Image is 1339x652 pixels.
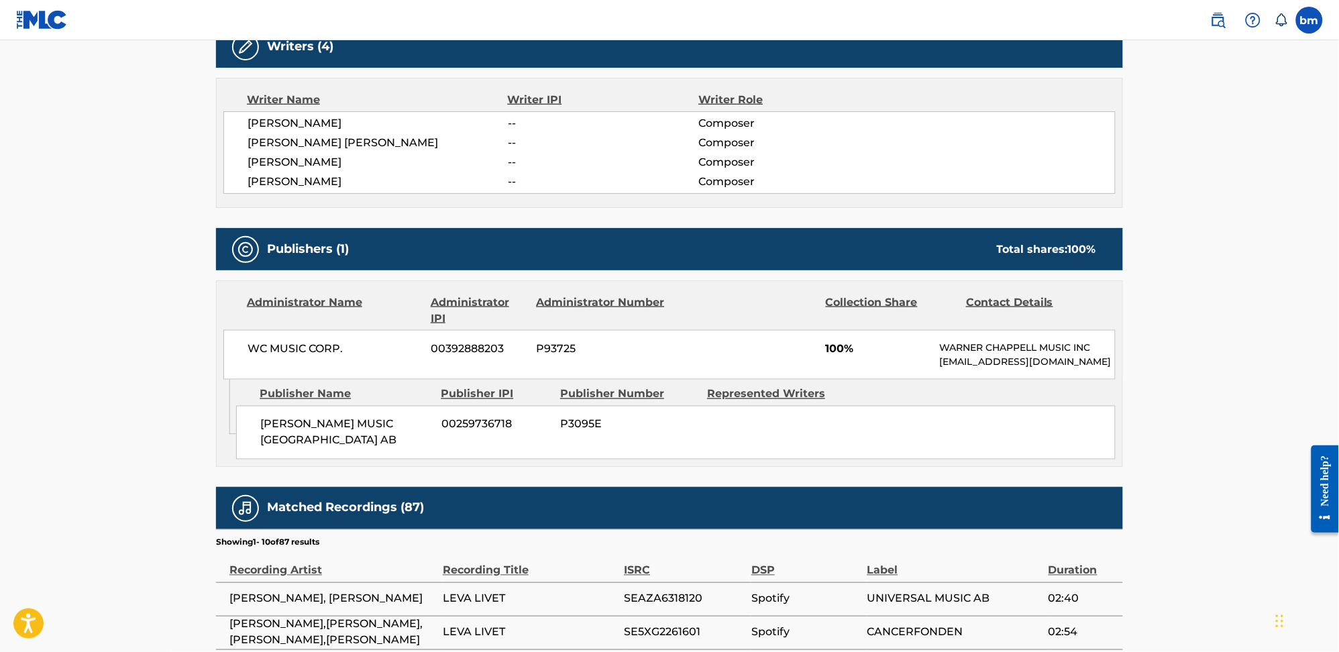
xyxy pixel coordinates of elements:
img: Matched Recordings [237,500,254,517]
div: Contact Details [966,294,1096,327]
div: Publisher Name [260,386,431,402]
img: Publishers [237,241,254,258]
div: Publisher IPI [441,386,550,402]
div: Notifications [1275,13,1288,27]
span: LEVA LIVET [443,591,617,607]
span: [PERSON_NAME] [248,174,508,190]
span: CANCERFONDEN [867,624,1042,641]
p: [EMAIL_ADDRESS][DOMAIN_NAME] [940,355,1115,369]
span: LEVA LIVET [443,624,617,641]
span: [PERSON_NAME],[PERSON_NAME],[PERSON_NAME],[PERSON_NAME] [229,616,436,649]
div: Administrator Number [536,294,666,327]
h5: Matched Recordings (87) [267,500,424,516]
div: Writer IPI [508,92,699,108]
div: Represented Writers [707,386,844,402]
div: Collection Share [826,294,956,327]
span: -- [508,135,698,151]
span: 00392888203 [431,341,527,357]
span: SEAZA6318120 [624,591,745,607]
span: Composer [698,115,872,131]
div: Publisher Number [560,386,697,402]
p: Showing 1 - 10 of 87 results [216,537,319,549]
span: Composer [698,135,872,151]
p: WARNER CHAPPELL MUSIC INC [940,341,1115,355]
img: Writers [237,39,254,55]
div: Recording Artist [229,549,436,579]
span: Composer [698,154,872,170]
h5: Writers (4) [267,39,333,54]
span: -- [508,154,698,170]
span: 00259736718 [441,417,550,433]
div: Administrator IPI [431,294,526,327]
span: UNIVERSAL MUSIC AB [867,591,1042,607]
div: Administrator Name [247,294,421,327]
div: Label [867,549,1042,579]
span: Composer [698,174,872,190]
div: Help [1240,7,1267,34]
span: P93725 [537,341,667,357]
div: Drag [1276,601,1284,641]
span: [PERSON_NAME] [PERSON_NAME] [248,135,508,151]
img: search [1210,12,1226,28]
a: Public Search [1205,7,1232,34]
span: Spotify [751,624,860,641]
img: MLC Logo [16,10,68,30]
iframe: Resource Center [1301,435,1339,543]
span: 02:54 [1049,624,1116,641]
div: Recording Title [443,549,617,579]
img: help [1245,12,1261,28]
div: ISRC [624,549,745,579]
span: P3095E [560,417,697,433]
iframe: Chat Widget [1272,588,1339,652]
span: [PERSON_NAME] MUSIC [GEOGRAPHIC_DATA] AB [260,417,431,449]
div: User Menu [1296,7,1323,34]
div: Writer Name [247,92,508,108]
span: 02:40 [1049,591,1116,607]
span: 100 % [1068,243,1096,256]
span: -- [508,174,698,190]
div: Writer Role [698,92,872,108]
div: Total shares: [997,241,1096,258]
span: WC MUSIC CORP. [248,341,421,357]
h5: Publishers (1) [267,241,349,257]
span: -- [508,115,698,131]
span: [PERSON_NAME] [248,154,508,170]
span: 100% [826,341,930,357]
div: Duration [1049,549,1116,579]
div: DSP [751,549,860,579]
span: [PERSON_NAME], [PERSON_NAME] [229,591,436,607]
span: SE5XG2261601 [624,624,745,641]
span: [PERSON_NAME] [248,115,508,131]
span: Spotify [751,591,860,607]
